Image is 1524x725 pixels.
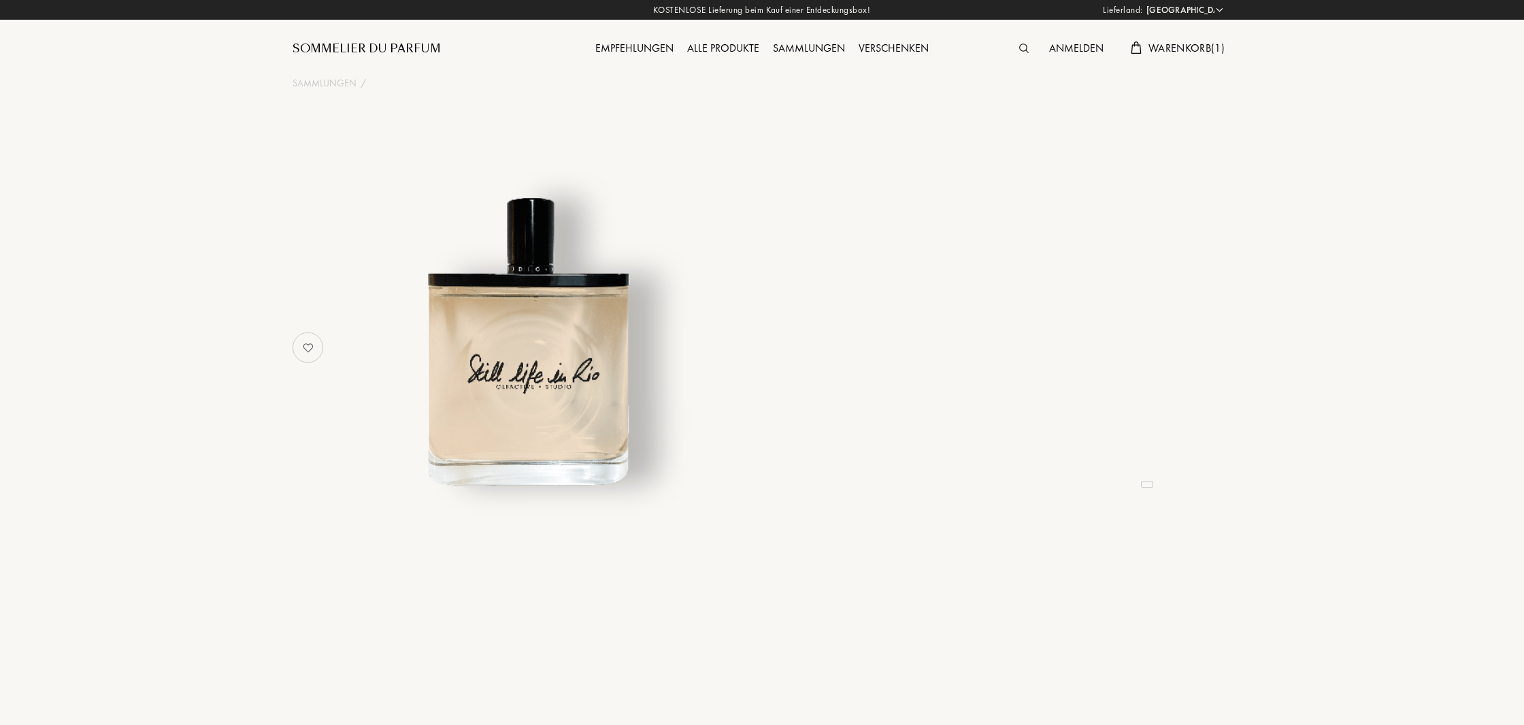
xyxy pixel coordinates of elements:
a: Sommelier du Parfum [293,41,441,57]
img: no_like_p.png [295,334,322,361]
a: Alle Produkte [680,41,766,55]
img: cart.svg [1131,41,1142,54]
div: Alle Produkte [680,40,766,58]
a: Verschenken [852,41,935,55]
a: Empfehlungen [589,41,680,55]
div: Anmelden [1042,40,1110,58]
a: Sammlungen [766,41,852,55]
img: undefined undefined [359,173,696,509]
span: Warenkorb ( 1 ) [1148,41,1225,55]
div: Verschenken [852,40,935,58]
span: Lieferland: [1103,3,1143,17]
img: search_icn.svg [1019,44,1029,53]
a: Anmelden [1042,41,1110,55]
div: / [361,76,366,90]
a: Sammlungen [293,76,357,90]
div: Empfehlungen [589,40,680,58]
div: Sammlungen [766,40,852,58]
